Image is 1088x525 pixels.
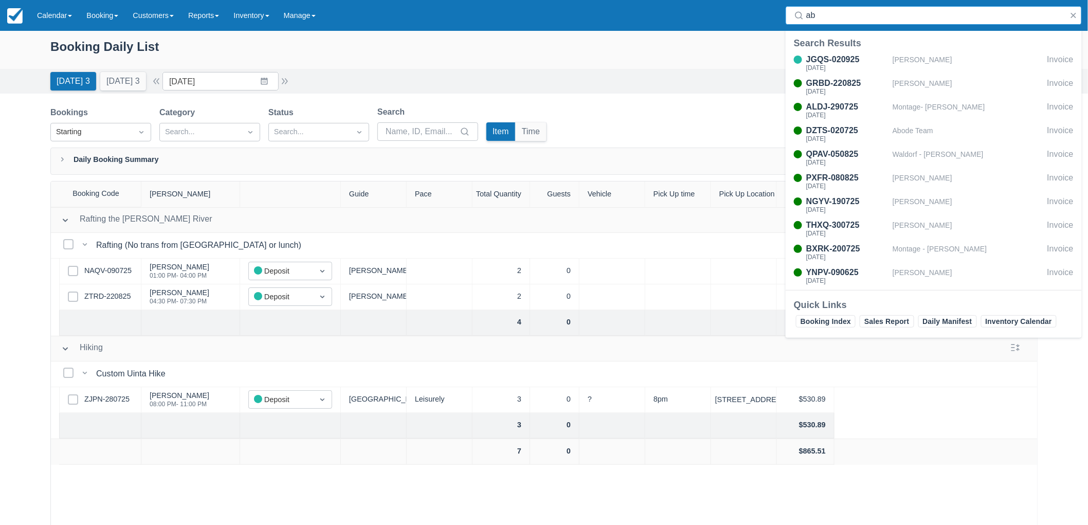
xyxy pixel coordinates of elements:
div: [DATE] [806,65,888,71]
div: [PERSON_NAME] [341,259,407,284]
div: Rafting (No trans from [GEOGRAPHIC_DATA] or lunch) [96,239,305,251]
button: [DATE] 3 [100,72,146,90]
div: [DATE] [806,207,888,213]
div: 04:30 PM - 07:30 PM [150,298,209,304]
div: [DATE] [806,230,888,237]
div: [PERSON_NAME] [893,219,1043,239]
div: Starting [56,126,127,138]
a: PXFR-080825[DATE][PERSON_NAME]Invoice [786,172,1082,191]
a: Sales Report [860,315,914,328]
div: Deposit [254,394,308,406]
span: Dropdown icon [354,127,365,137]
input: Date [162,72,279,90]
a: ZJPN-280725 [84,394,130,405]
a: QPAV-050825[DATE]Waldorf - [PERSON_NAME]Invoice [786,148,1082,168]
div: Total Quantity [473,182,530,207]
div: YNPV-090625 [806,266,888,279]
div: Pace [407,182,473,207]
div: Waldorf - [PERSON_NAME] [893,148,1043,168]
div: [DATE] [806,112,888,118]
div: ALDJ-290725 [806,101,888,113]
div: Montage- [PERSON_NAME] [893,101,1043,120]
a: BXRK-200725[DATE]Montage - [PERSON_NAME]Invoice [786,243,1082,262]
div: Deposit [254,265,308,277]
div: 2 [473,284,530,310]
div: Abode Team [893,124,1043,144]
div: 8pm [645,387,711,413]
span: Dropdown icon [317,394,328,405]
div: 01:00 PM - 04:00 PM [150,273,209,279]
div: Daily Booking Summary [50,148,1038,175]
div: [DATE] [806,159,888,166]
div: $530.89 [777,387,835,413]
div: $865.51 [777,439,835,465]
div: NGYV-190725 [806,195,888,208]
a: ZTRD-220825 [84,291,131,302]
div: PXFR-080825 [806,172,888,184]
div: Montage - [PERSON_NAME] [893,243,1043,262]
div: Leisurely [407,387,473,413]
div: [PERSON_NAME] [893,53,1043,73]
div: [PERSON_NAME] [141,182,240,207]
div: THXQ-300725 [806,219,888,231]
div: GRBD-220825 [806,77,888,89]
img: checkfront-main-nav-mini-logo.png [7,8,23,24]
div: $530.89 [777,413,835,439]
a: Booking Index [796,315,856,328]
div: [STREET_ADDRESS] [715,396,788,403]
div: Booking Code [51,182,141,207]
div: $167.31 [777,284,835,310]
button: [DATE] 3 [50,72,96,90]
div: Invoice [1047,124,1074,144]
div: Invoice [1047,219,1074,239]
button: Rafting the [PERSON_NAME] River [57,211,216,229]
div: [PERSON_NAME] [893,266,1043,286]
div: 3 [473,413,530,439]
a: Daily Manifest [918,315,977,328]
div: Invoice [1047,148,1074,168]
div: [DATE] [806,278,888,284]
div: [DATE] [806,254,888,260]
button: Item [486,122,515,141]
a: THXQ-300725[DATE][PERSON_NAME]Invoice [786,219,1082,239]
div: 4 [473,310,530,336]
input: Search ( / ) [806,6,1065,25]
div: Custom Uinta Hike [96,368,170,380]
div: 3 [473,387,530,413]
div: Quick Links [794,299,1074,311]
div: Search Results [794,37,1074,49]
div: Vehicle [579,182,645,207]
div: $334.62 [777,310,835,336]
div: Deposit [254,291,308,303]
div: [PERSON_NAME] [893,77,1043,97]
a: NAQV-090725 [84,265,132,277]
div: 0 [530,310,579,336]
button: Time [516,122,547,141]
div: [PERSON_NAME] [150,289,209,296]
div: $167.31 [777,259,835,284]
div: Invoice [1047,77,1074,97]
div: 0 [530,259,579,284]
div: [PERSON_NAME] [341,284,407,310]
div: Booking Daily List [50,37,1038,67]
button: Hiking [57,339,107,358]
a: NGYV-190725[DATE][PERSON_NAME]Invoice [786,195,1082,215]
a: YNPV-090625[DATE][PERSON_NAME]Invoice [786,266,1082,286]
label: Bookings [50,106,92,119]
a: JGQS-020925[DATE][PERSON_NAME]Invoice [786,53,1082,73]
div: DZTS-020725 [806,124,888,137]
div: JGQS-020925 [806,53,888,66]
div: 7 [473,439,530,465]
div: [PERSON_NAME] [150,392,209,399]
div: [GEOGRAPHIC_DATA] [341,387,407,413]
div: Pick Up Location [711,182,777,207]
div: [DATE] [806,183,888,189]
div: ? [579,387,645,413]
div: [PERSON_NAME] [893,172,1043,191]
a: Inventory Calendar [981,315,1057,328]
label: Search [377,106,409,118]
div: [PERSON_NAME] [893,195,1043,215]
div: Invoice [1047,266,1074,286]
div: [PERSON_NAME] [150,263,209,270]
div: Invoice [1047,172,1074,191]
